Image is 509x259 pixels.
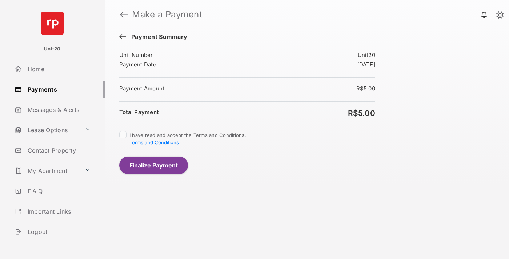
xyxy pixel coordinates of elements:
[12,142,105,159] a: Contact Property
[129,132,246,145] span: I have read and accept the Terms and Conditions.
[12,203,93,220] a: Important Links
[128,33,187,41] span: Payment Summary
[132,10,202,19] strong: Make a Payment
[12,182,105,200] a: F.A.Q.
[12,60,105,78] a: Home
[44,45,61,53] p: Unit20
[129,139,179,145] button: I have read and accept the Terms and Conditions.
[12,223,105,240] a: Logout
[12,81,105,98] a: Payments
[41,12,64,35] img: svg+xml;base64,PHN2ZyB4bWxucz0iaHR0cDovL3d3dy53My5vcmcvMjAwMC9zdmciIHdpZHRoPSI2NCIgaGVpZ2h0PSI2NC...
[12,121,82,139] a: Lease Options
[12,162,82,179] a: My Apartment
[119,157,188,174] button: Finalize Payment
[12,101,105,118] a: Messages & Alerts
